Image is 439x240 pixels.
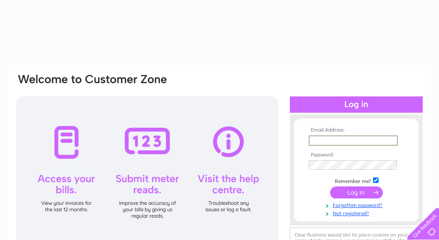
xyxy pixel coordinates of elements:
th: Password: [307,152,406,158]
a: Not registered? [309,209,406,217]
input: Submit [330,186,383,198]
td: Remember me? [307,176,406,185]
th: Email Address: [307,127,406,133]
a: Forgotten password? [309,201,406,209]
